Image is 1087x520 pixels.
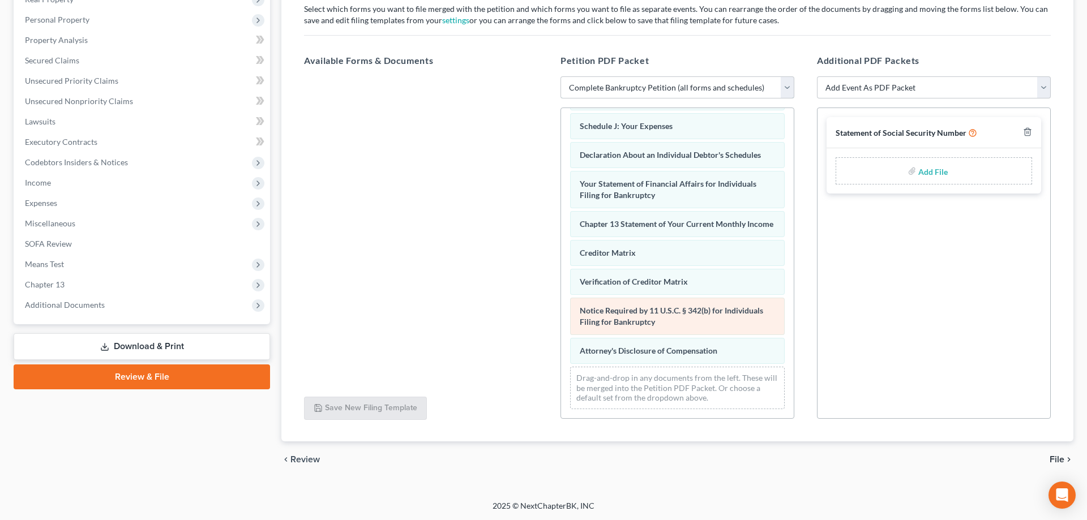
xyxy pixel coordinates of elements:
span: File [1050,455,1064,464]
button: Save New Filing Template [304,397,427,420]
a: Executory Contracts [16,132,270,152]
h5: Additional PDF Packets [817,54,1051,67]
a: Download & Print [14,333,270,360]
span: Expenses [25,198,57,208]
span: Chapter 13 Statement of Your Current Monthly Income [580,219,773,229]
span: Personal Property [25,15,89,24]
a: Secured Claims [16,50,270,71]
span: SOFA Review [25,239,72,248]
span: Additional Documents [25,300,105,310]
span: Miscellaneous [25,218,75,228]
span: Lawsuits [25,117,55,126]
span: Your Statement of Financial Affairs for Individuals Filing for Bankruptcy [580,179,756,200]
span: Secured Claims [25,55,79,65]
a: settings [442,15,469,25]
span: Codebtors Insiders & Notices [25,157,128,167]
span: Unsecured Priority Claims [25,76,118,85]
a: Unsecured Nonpriority Claims [16,91,270,111]
span: Declaration About an Individual Debtor's Schedules [580,150,761,160]
button: chevron_left Review [281,455,331,464]
span: Chapter 13 [25,280,65,289]
div: Drag-and-drop in any documents from the left. These will be merged into the Petition PDF Packet. ... [570,367,785,409]
a: Lawsuits [16,111,270,132]
a: Review & File [14,364,270,389]
span: Executory Contracts [25,137,97,147]
a: Property Analysis [16,30,270,50]
span: Attorney's Disclosure of Compensation [580,346,717,355]
p: Select which forms you want to file merged with the petition and which forms you want to file as ... [304,3,1051,26]
i: chevron_right [1064,455,1073,464]
a: Unsecured Priority Claims [16,71,270,91]
a: SOFA Review [16,234,270,254]
span: Notice Required by 11 U.S.C. § 342(b) for Individuals Filing for Bankruptcy [580,306,763,326]
i: chevron_left [281,455,290,464]
span: Means Test [25,259,64,269]
span: Unsecured Nonpriority Claims [25,96,133,106]
span: Property Analysis [25,35,88,45]
span: Schedule J: Your Expenses [580,121,673,131]
span: Review [290,455,320,464]
h5: Available Forms & Documents [304,54,538,67]
div: Open Intercom Messenger [1049,482,1076,509]
span: Creditor Matrix [580,248,636,257]
span: Income [25,178,51,187]
span: Verification of Creditor Matrix [580,277,688,286]
span: Petition PDF Packet [560,55,649,66]
span: Statement of Social Security Number [836,128,966,137]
